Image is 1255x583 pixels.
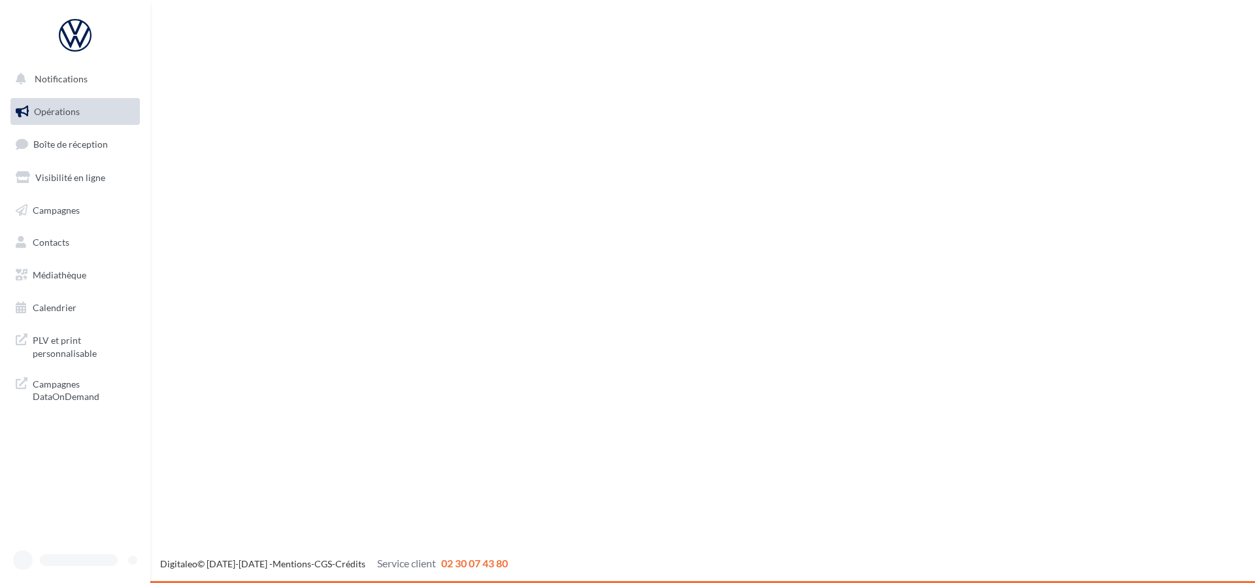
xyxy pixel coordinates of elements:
a: Visibilité en ligne [8,164,142,192]
span: Opérations [34,106,80,117]
span: Campagnes [33,204,80,215]
a: Calendrier [8,294,142,322]
a: PLV et print personnalisable [8,326,142,365]
a: Campagnes [8,197,142,224]
span: Contacts [33,237,69,248]
a: Digitaleo [160,558,197,569]
a: Opérations [8,98,142,125]
span: Visibilité en ligne [35,172,105,183]
span: Campagnes DataOnDemand [33,375,135,403]
span: Médiathèque [33,269,86,280]
a: Boîte de réception [8,130,142,158]
a: Crédits [335,558,365,569]
span: Notifications [35,73,88,84]
span: PLV et print personnalisable [33,331,135,359]
a: Médiathèque [8,261,142,289]
span: © [DATE]-[DATE] - - - [160,558,508,569]
a: Mentions [273,558,311,569]
a: Contacts [8,229,142,256]
span: Service client [377,557,436,569]
a: CGS [314,558,332,569]
button: Notifications [8,65,137,93]
span: 02 30 07 43 80 [441,557,508,569]
span: Calendrier [33,302,76,313]
span: Boîte de réception [33,139,108,150]
a: Campagnes DataOnDemand [8,370,142,408]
